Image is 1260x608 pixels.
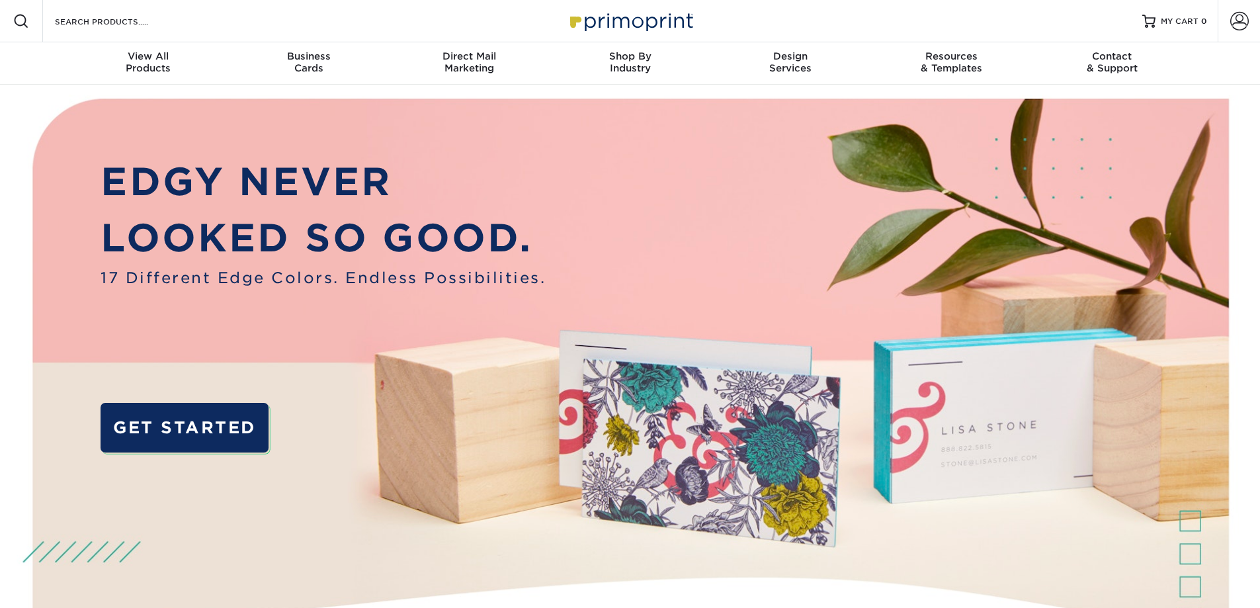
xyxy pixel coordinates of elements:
[228,42,389,85] a: BusinessCards
[550,42,710,85] a: Shop ByIndustry
[1032,50,1193,74] div: & Support
[1032,42,1193,85] a: Contact& Support
[389,50,550,62] span: Direct Mail
[54,13,183,29] input: SEARCH PRODUCTS.....
[389,42,550,85] a: Direct MailMarketing
[1032,50,1193,62] span: Contact
[68,42,229,85] a: View AllProducts
[871,50,1032,62] span: Resources
[871,42,1032,85] a: Resources& Templates
[228,50,389,74] div: Cards
[101,153,546,210] p: EDGY NEVER
[228,50,389,62] span: Business
[550,50,710,74] div: Industry
[101,403,268,453] a: GET STARTED
[710,50,871,62] span: Design
[389,50,550,74] div: Marketing
[1161,16,1198,27] span: MY CART
[710,42,871,85] a: DesignServices
[68,50,229,62] span: View All
[550,50,710,62] span: Shop By
[101,267,546,289] span: 17 Different Edge Colors. Endless Possibilities.
[710,50,871,74] div: Services
[564,7,696,35] img: Primoprint
[101,210,546,267] p: LOOKED SO GOOD.
[871,50,1032,74] div: & Templates
[68,50,229,74] div: Products
[1201,17,1207,26] span: 0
